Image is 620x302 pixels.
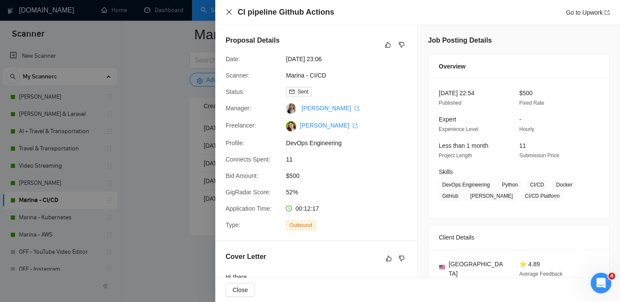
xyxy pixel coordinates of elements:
span: Published [439,100,462,106]
button: dislike [397,253,407,264]
span: close [226,9,232,16]
span: CI/CD Platform [521,191,563,201]
a: [PERSON_NAME] export [301,105,360,112]
span: Connects Spent: [226,156,270,163]
img: c1W1KLMQCN47X1e3Ob0BQqxy9b7U3U-gJnMaw8fgwAX1Cts6-JZXFCgQ7vrVuLmLJf [286,121,296,131]
span: GitHub [439,191,462,201]
span: DevOps Engineering [286,138,415,148]
span: Outbound [286,221,316,230]
span: DevOps Engineering [439,180,493,190]
span: Scanner: [226,72,250,79]
span: Skills [439,168,453,175]
span: Type: [226,221,240,228]
span: Sent [298,89,308,95]
span: Expert [439,116,456,123]
a: Go to Upworkexport [566,9,610,16]
span: export [604,10,610,15]
span: $500 [286,171,415,181]
span: Application Time: [226,205,272,212]
span: export [354,106,360,111]
span: Hourly [519,126,534,132]
button: Close [226,9,232,16]
h5: Job Posting Details [428,35,492,46]
span: Average Feedback [519,271,563,277]
span: Docker [553,180,576,190]
span: 11 [519,142,526,149]
button: like [384,253,394,264]
span: [DATE] 22:54 [439,90,474,97]
h5: Proposal Details [226,35,279,46]
h5: Cover Letter [226,252,266,262]
button: Close [226,283,255,297]
button: dislike [397,40,407,50]
div: Client Details [439,226,599,249]
span: Profile: [226,140,245,146]
span: Manager: [226,105,251,112]
span: [DATE] 23:06 [286,54,415,64]
span: 4 [608,273,615,280]
span: Less than 1 month [439,142,488,149]
span: 00:12:17 [295,205,319,212]
span: export [353,123,358,128]
span: - [519,116,521,123]
span: [PERSON_NAME] [467,191,516,201]
span: like [386,255,392,262]
span: Fixed Rate [519,100,544,106]
button: like [383,40,393,50]
span: 11 [286,155,415,164]
span: GigRadar Score: [226,189,270,196]
span: Project Length [439,153,472,159]
span: Freelancer: [226,122,256,129]
span: dislike [399,255,405,262]
span: Python [499,180,521,190]
span: CI/CD [527,180,548,190]
span: $500 [519,90,533,97]
span: [GEOGRAPHIC_DATA] [449,259,505,278]
iframe: Intercom live chat [591,273,611,293]
span: like [385,41,391,48]
span: Status: [226,88,245,95]
a: [PERSON_NAME] export [300,122,358,129]
span: Bid Amount: [226,172,258,179]
span: Submission Price [519,153,559,159]
span: Close [232,285,248,295]
span: mail [289,89,294,94]
span: Experience Level [439,126,478,132]
span: clock-circle [286,205,292,212]
span: 52% [286,187,415,197]
h4: CI pipeline Github Actions [238,7,334,18]
span: ⭐ 4.89 [519,261,540,268]
span: dislike [399,41,405,48]
span: Date: [226,56,240,62]
span: Overview [439,62,465,71]
span: Marina - CI/CD [286,71,415,80]
img: 🇺🇸 [439,264,445,270]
